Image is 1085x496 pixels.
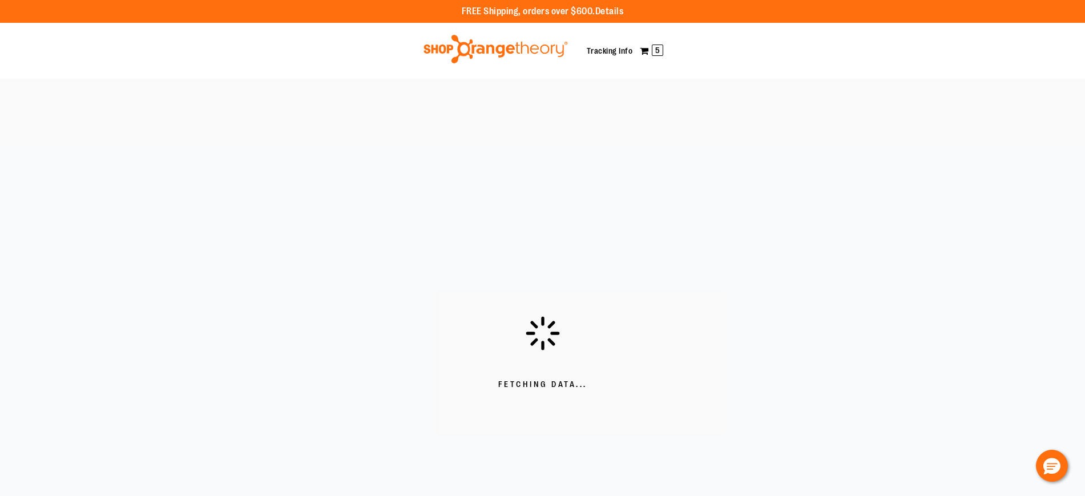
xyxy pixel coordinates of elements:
span: 5 [652,45,663,56]
img: Shop Orangetheory [422,35,570,63]
span: Fetching Data... [498,379,587,390]
a: Details [595,6,624,17]
p: FREE Shipping, orders over $600. [462,5,624,18]
a: Tracking Info [587,46,633,55]
button: Hello, have a question? Let’s chat. [1036,450,1068,482]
